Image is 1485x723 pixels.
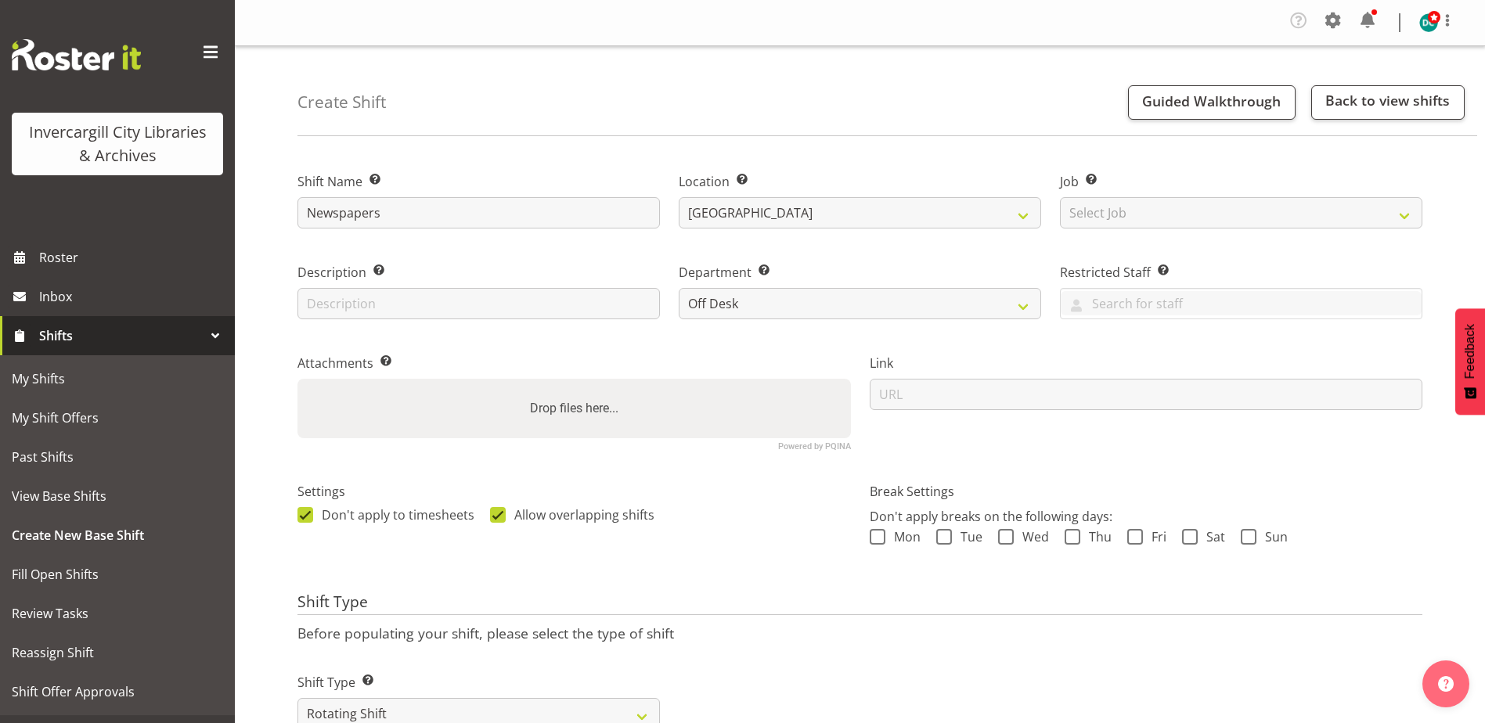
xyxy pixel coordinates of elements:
[1060,172,1422,191] label: Job
[1438,676,1454,692] img: help-xxl-2.png
[297,197,660,228] input: Shift Name
[870,507,1423,526] p: Don't apply breaks on the following days:
[506,507,654,523] span: Allow overlapping shifts
[4,555,231,594] a: Fill Open Shifts
[1311,85,1465,120] a: Back to view shifts
[1256,529,1288,545] span: Sun
[27,120,207,167] div: Invercargill City Libraries & Archives
[12,39,141,70] img: Rosterit website logo
[1128,85,1296,120] button: Guided Walkthrough
[297,354,851,372] label: Attachments
[12,445,223,469] span: Past Shifts
[297,263,660,282] label: Description
[952,529,982,545] span: Tue
[297,482,851,501] label: Settings
[870,354,1423,372] label: Link
[39,285,227,308] span: Inbox
[870,482,1423,501] label: Break Settings
[12,641,223,664] span: Reassign Shift
[1455,308,1485,415] button: Feedback - Show survey
[12,563,223,586] span: Fill Open Shifts
[297,624,1422,642] p: Before populating your shift, please select the type of shift
[297,172,660,191] label: Shift Name
[885,529,921,545] span: Mon
[297,593,1422,615] h4: Shift Type
[12,406,223,430] span: My Shift Offers
[4,477,231,516] a: View Base Shifts
[524,393,625,424] label: Drop files here...
[297,288,660,319] input: Description
[4,437,231,477] a: Past Shifts
[12,484,223,508] span: View Base Shifts
[1080,529,1112,545] span: Thu
[4,398,231,437] a: My Shift Offers
[1014,529,1049,545] span: Wed
[39,324,204,347] span: Shifts
[870,379,1423,410] input: URL
[1142,92,1281,110] span: Guided Walkthrough
[1198,529,1225,545] span: Sat
[4,633,231,672] a: Reassign Shift
[1060,263,1422,282] label: Restricted Staff
[12,523,223,547] span: Create New Base Shift
[297,93,386,111] h4: Create Shift
[679,263,1041,282] label: Department
[4,359,231,398] a: My Shifts
[39,246,227,269] span: Roster
[4,516,231,555] a: Create New Base Shift
[12,602,223,625] span: Review Tasks
[297,673,660,692] label: Shift Type
[12,680,223,703] span: Shift Offer Approvals
[1419,13,1438,32] img: donald-cunningham11616.jpg
[4,594,231,633] a: Review Tasks
[1143,529,1166,545] span: Fri
[679,172,1041,191] label: Location
[4,672,231,711] a: Shift Offer Approvals
[1061,291,1422,315] input: Search for staff
[313,507,474,523] span: Don't apply to timesheets
[778,443,851,450] a: Powered by PQINA
[12,367,223,390] span: My Shifts
[1463,324,1477,379] span: Feedback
